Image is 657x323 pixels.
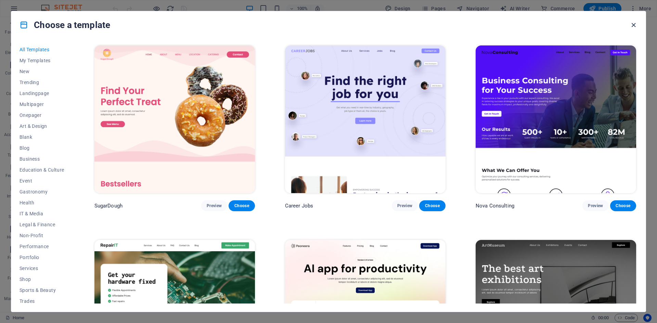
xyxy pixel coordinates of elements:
span: Trades [20,298,64,304]
button: IT & Media [20,208,64,219]
button: Non-Profit [20,230,64,241]
button: Health [20,197,64,208]
span: Blog [20,145,64,151]
button: Preview [392,200,418,211]
span: Gastronomy [20,189,64,194]
button: Choose [610,200,636,211]
button: Portfolio [20,252,64,263]
button: Services [20,263,64,274]
h4: Choose a template [20,19,110,30]
button: Blank [20,132,64,143]
p: SugarDough [94,202,123,209]
span: Non-Profit [20,233,64,238]
span: Choose [425,203,440,208]
button: Multipager [20,99,64,110]
button: All Templates [20,44,64,55]
button: Art & Design [20,121,64,132]
span: Choose [234,203,249,208]
span: Services [20,266,64,271]
button: My Templates [20,55,64,66]
span: Preview [588,203,603,208]
span: New [20,69,64,74]
button: Preview [582,200,608,211]
span: Landingpage [20,91,64,96]
button: Choose [419,200,445,211]
button: Trending [20,77,64,88]
button: Blog [20,143,64,153]
span: My Templates [20,58,64,63]
p: Career Jobs [285,202,313,209]
button: Sports & Beauty [20,285,64,296]
span: Health [20,200,64,205]
img: Career Jobs [285,45,446,193]
span: All Templates [20,47,64,52]
span: IT & Media [20,211,64,216]
button: Performance [20,241,64,252]
button: Legal & Finance [20,219,64,230]
button: Choose [229,200,255,211]
span: Portfolio [20,255,64,260]
button: Trades [20,296,64,307]
span: Blank [20,134,64,140]
span: Business [20,156,64,162]
span: Choose [616,203,631,208]
span: Performance [20,244,64,249]
span: Onepager [20,112,64,118]
img: SugarDough [94,45,255,193]
button: Preview [201,200,227,211]
button: Education & Culture [20,164,64,175]
img: Nova Consulting [476,45,636,193]
button: Landingpage [20,88,64,99]
span: Sports & Beauty [20,287,64,293]
span: Event [20,178,64,184]
span: Legal & Finance [20,222,64,227]
span: Trending [20,80,64,85]
button: Event [20,175,64,186]
button: New [20,66,64,77]
span: Multipager [20,102,64,107]
p: Nova Consulting [476,202,514,209]
span: Preview [207,203,222,208]
span: Preview [397,203,412,208]
button: Gastronomy [20,186,64,197]
span: Art & Design [20,123,64,129]
span: Shop [20,277,64,282]
button: Onepager [20,110,64,121]
span: Education & Culture [20,167,64,173]
button: Shop [20,274,64,285]
button: Business [20,153,64,164]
